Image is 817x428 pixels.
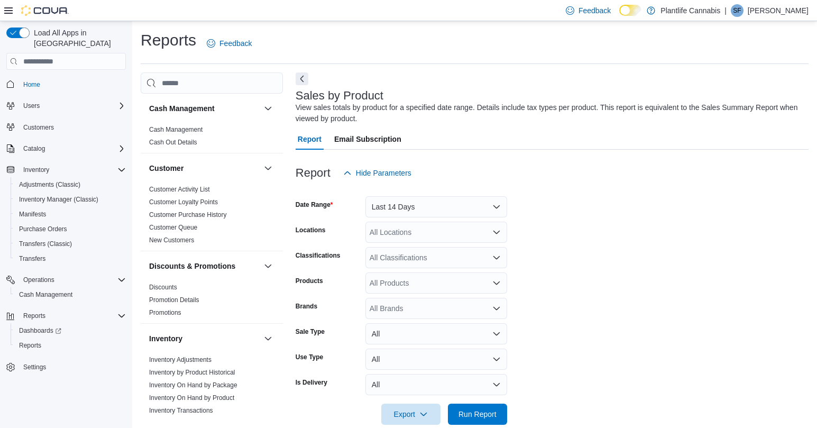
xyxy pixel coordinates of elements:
[492,279,501,287] button: Open list of options
[23,80,40,89] span: Home
[149,394,234,402] span: Inventory On Hand by Product
[11,287,130,302] button: Cash Management
[149,223,197,232] span: Customer Queue
[23,363,46,371] span: Settings
[365,196,507,217] button: Last 14 Days
[11,323,130,338] a: Dashboards
[492,228,501,236] button: Open list of options
[339,162,416,184] button: Hide Parameters
[458,409,497,420] span: Run Report
[388,404,434,425] span: Export
[203,33,256,54] a: Feedback
[149,126,203,133] a: Cash Management
[579,5,611,16] span: Feedback
[141,183,283,251] div: Customer
[381,404,440,425] button: Export
[296,378,327,387] label: Is Delivery
[448,404,507,425] button: Run Report
[19,180,80,189] span: Adjustments (Classic)
[296,251,341,260] label: Classifications
[149,211,227,218] a: Customer Purchase History
[2,76,130,92] button: Home
[296,89,383,102] h3: Sales by Product
[724,4,727,17] p: |
[149,185,210,194] span: Customer Activity List
[149,211,227,219] span: Customer Purchase History
[23,123,54,132] span: Customers
[15,223,71,235] a: Purchase Orders
[2,359,130,375] button: Settings
[11,251,130,266] button: Transfers
[6,72,126,402] nav: Complex example
[15,252,126,265] span: Transfers
[2,162,130,177] button: Inventory
[141,30,196,51] h1: Reports
[15,193,126,206] span: Inventory Manager (Classic)
[296,102,803,124] div: View sales totals by product for a specified date range. Details include tax types per product. T...
[15,238,76,250] a: Transfers (Classic)
[19,254,45,263] span: Transfers
[15,288,77,301] a: Cash Management
[19,290,72,299] span: Cash Management
[149,333,260,344] button: Inventory
[19,142,49,155] button: Catalog
[492,304,501,313] button: Open list of options
[19,77,126,90] span: Home
[262,162,274,175] button: Customer
[19,225,67,233] span: Purchase Orders
[149,407,213,414] a: Inventory Transactions
[11,207,130,222] button: Manifests
[15,223,126,235] span: Purchase Orders
[149,224,197,231] a: Customer Queue
[23,276,54,284] span: Operations
[149,356,212,363] a: Inventory Adjustments
[30,28,126,49] span: Load All Apps in [GEOGRAPHIC_DATA]
[11,222,130,236] button: Purchase Orders
[149,308,181,317] span: Promotions
[15,208,126,221] span: Manifests
[149,139,197,146] a: Cash Out Details
[296,72,308,85] button: Next
[356,168,411,178] span: Hide Parameters
[262,260,274,272] button: Discounts & Promotions
[149,236,194,244] a: New Customers
[149,369,235,376] a: Inventory by Product Historical
[149,284,177,291] a: Discounts
[19,360,126,374] span: Settings
[23,102,40,110] span: Users
[15,339,126,352] span: Reports
[731,4,743,17] div: Sean Fisher
[660,4,720,17] p: Plantlife Cannabis
[219,38,252,49] span: Feedback
[262,102,274,115] button: Cash Management
[149,186,210,193] a: Customer Activity List
[19,326,61,335] span: Dashboards
[23,166,49,174] span: Inventory
[15,178,85,191] a: Adjustments (Classic)
[19,121,58,134] a: Customers
[15,252,50,265] a: Transfers
[149,163,260,174] button: Customer
[19,341,41,350] span: Reports
[19,142,126,155] span: Catalog
[15,178,126,191] span: Adjustments (Classic)
[15,288,126,301] span: Cash Management
[149,198,218,206] a: Customer Loyalty Points
[149,309,181,316] a: Promotions
[733,4,741,17] span: SF
[2,98,130,113] button: Users
[492,253,501,262] button: Open list of options
[19,163,53,176] button: Inventory
[19,78,44,91] a: Home
[23,144,45,153] span: Catalog
[296,201,333,209] label: Date Range
[149,406,213,415] span: Inventory Transactions
[19,309,50,322] button: Reports
[19,274,59,286] button: Operations
[11,192,130,207] button: Inventory Manager (Classic)
[296,327,325,336] label: Sale Type
[149,381,237,389] a: Inventory On Hand by Package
